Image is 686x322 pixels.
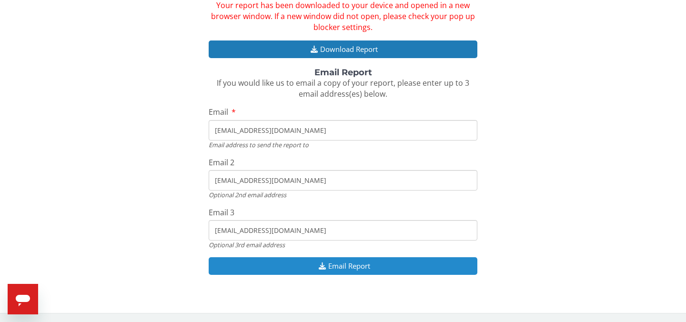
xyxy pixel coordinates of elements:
span: If you would like us to email a copy of your report, please enter up to 3 email address(es) below. [217,78,469,99]
span: Email 3 [209,207,234,218]
iframe: Button to launch messaging window, conversation in progress [8,284,38,314]
span: Email [209,107,228,117]
strong: Email Report [314,67,372,78]
button: Email Report [209,257,477,275]
div: Email address to send the report to [209,141,477,149]
div: Optional 2nd email address [209,191,477,199]
span: Email 2 [209,157,234,168]
div: Optional 3rd email address [209,241,477,249]
button: Download Report [209,40,477,58]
